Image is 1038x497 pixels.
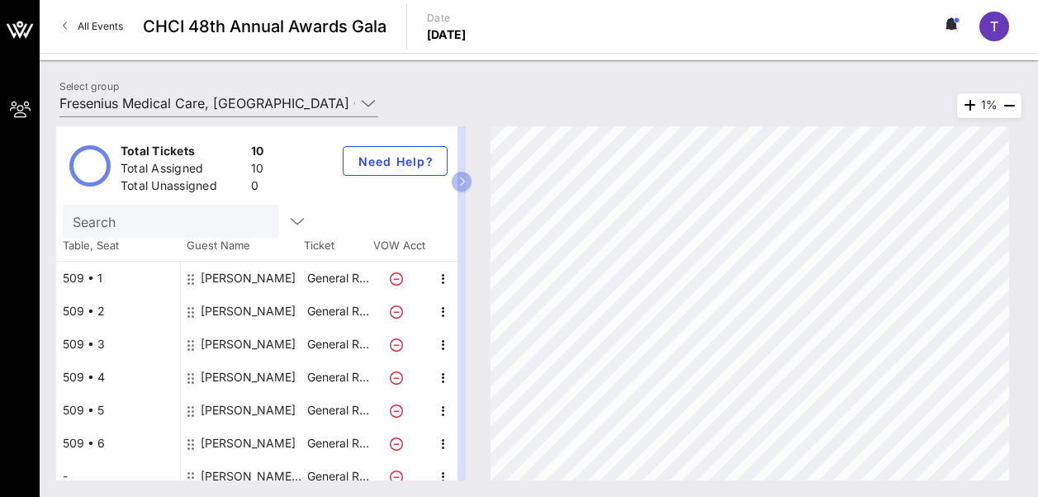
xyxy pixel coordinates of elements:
[357,154,434,168] span: Need Help?
[305,394,371,427] p: General R…
[121,160,244,181] div: Total Assigned
[427,10,467,26] p: Date
[957,93,1021,118] div: 1%
[251,143,264,163] div: 10
[56,262,180,295] div: 509 • 1
[305,460,371,493] p: General R…
[201,295,296,328] div: Darin Moore
[56,394,180,427] div: 509 • 5
[53,13,133,40] a: All Events
[201,427,296,460] div: Rebekah Moore Moore
[305,262,371,295] p: General R…
[305,361,371,394] p: General R…
[56,427,180,460] div: 509 • 6
[56,460,180,493] div: -
[305,295,371,328] p: General R…
[56,328,180,361] div: 509 • 3
[201,262,296,295] div: Alicea Carimbocas
[370,238,428,254] span: VOW Acct
[56,238,180,254] span: Table, Seat
[201,394,296,427] div: Tiphanie Gibbs
[201,460,305,493] div: Juan Lopez Fresenius Medical Care, North America
[305,427,371,460] p: General R…
[343,146,448,176] button: Need Help?
[251,160,264,181] div: 10
[56,295,180,328] div: 509 • 2
[201,328,296,361] div: Maurice McBride
[143,14,386,39] span: CHCI 48th Annual Awards Gala
[979,12,1009,41] div: T
[59,80,119,92] label: Select group
[305,328,371,361] p: General R…
[121,177,244,198] div: Total Unassigned
[180,238,304,254] span: Guest Name
[427,26,467,43] p: [DATE]
[304,238,370,254] span: Ticket
[78,20,123,32] span: All Events
[121,143,244,163] div: Total Tickets
[201,361,296,394] div: James W. Powell Jr.
[251,177,264,198] div: 0
[990,18,998,35] span: T
[56,361,180,394] div: 509 • 4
